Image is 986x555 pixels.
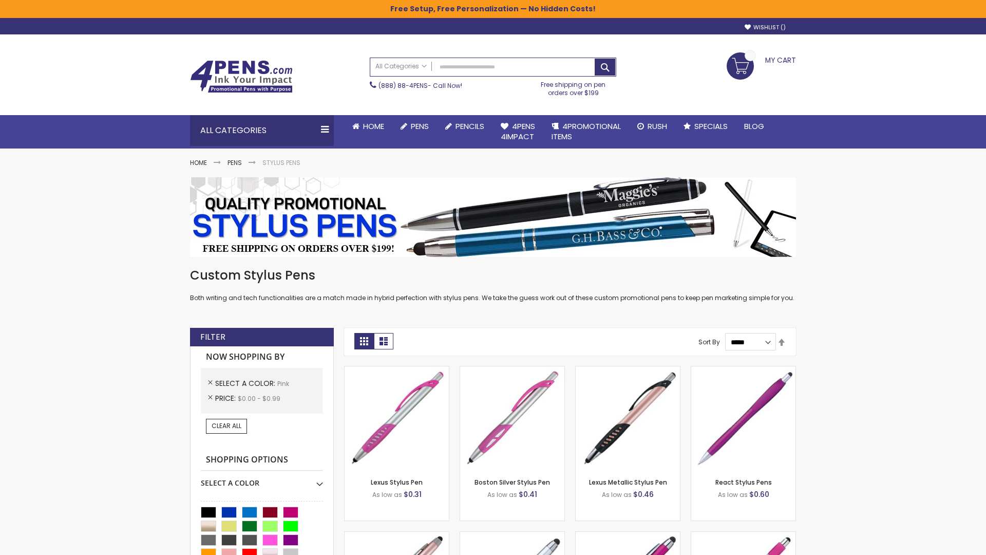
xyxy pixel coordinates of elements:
[212,421,241,430] span: Clear All
[345,366,449,471] img: Lexus Stylus Pen-Pink
[200,331,225,343] strong: Filter
[715,478,772,487] a: React Stylus Pens
[530,77,617,97] div: Free shipping on pen orders over $199
[576,366,680,375] a: Lexus Metallic Stylus Pen-Pink
[190,177,796,257] img: Stylus Pens
[460,531,564,540] a: Silver Cool Grip Stylus Pen-Pink
[501,121,535,142] span: 4Pens 4impact
[375,62,427,70] span: All Categories
[749,489,769,499] span: $0.60
[456,121,484,132] span: Pencils
[744,121,764,132] span: Blog
[552,121,621,142] span: 4PROMOTIONAL ITEMS
[475,478,550,487] a: Boston Silver Stylus Pen
[378,81,462,90] span: - Call Now!
[190,267,796,303] div: Both writing and tech functionalities are a match made in hybrid perfection with stylus pens. We ...
[437,115,492,138] a: Pencils
[392,115,437,138] a: Pens
[589,478,667,487] a: Lexus Metallic Stylus Pen
[576,366,680,471] img: Lexus Metallic Stylus Pen-Pink
[460,366,564,375] a: Boston Silver Stylus Pen-Pink
[543,115,629,149] a: 4PROMOTIONALITEMS
[648,121,667,132] span: Rush
[201,471,323,488] div: Select A Color
[262,158,300,167] strong: Stylus Pens
[354,333,374,349] strong: Grid
[277,379,289,388] span: Pink
[675,115,736,138] a: Specials
[372,490,402,499] span: As low as
[345,531,449,540] a: Lory Metallic Stylus Pen-Pink
[519,489,537,499] span: $0.41
[576,531,680,540] a: Metallic Cool Grip Stylus Pen-Pink
[370,58,432,75] a: All Categories
[238,394,280,403] span: $0.00 - $0.99
[745,24,786,31] a: Wishlist
[363,121,384,132] span: Home
[691,366,795,375] a: React Stylus Pens-Pink
[698,338,720,346] label: Sort By
[629,115,675,138] a: Rush
[190,267,796,284] h1: Custom Stylus Pens
[378,81,428,90] a: (888) 88-4PENS
[404,489,422,499] span: $0.31
[602,490,632,499] span: As low as
[411,121,429,132] span: Pens
[694,121,728,132] span: Specials
[201,449,323,471] strong: Shopping Options
[691,531,795,540] a: Pearl Element Stylus Pens-Pink
[190,115,334,146] div: All Categories
[371,478,423,487] a: Lexus Stylus Pen
[492,115,543,149] a: 4Pens4impact
[691,366,795,471] img: React Stylus Pens-Pink
[718,490,748,499] span: As low as
[215,393,238,403] span: Price
[487,490,517,499] span: As low as
[190,60,293,93] img: 4Pens Custom Pens and Promotional Products
[215,378,277,388] span: Select A Color
[736,115,772,138] a: Blog
[633,489,654,499] span: $0.46
[460,366,564,471] img: Boston Silver Stylus Pen-Pink
[201,346,323,368] strong: Now Shopping by
[206,419,247,433] a: Clear All
[345,366,449,375] a: Lexus Stylus Pen-Pink
[190,158,207,167] a: Home
[227,158,242,167] a: Pens
[344,115,392,138] a: Home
